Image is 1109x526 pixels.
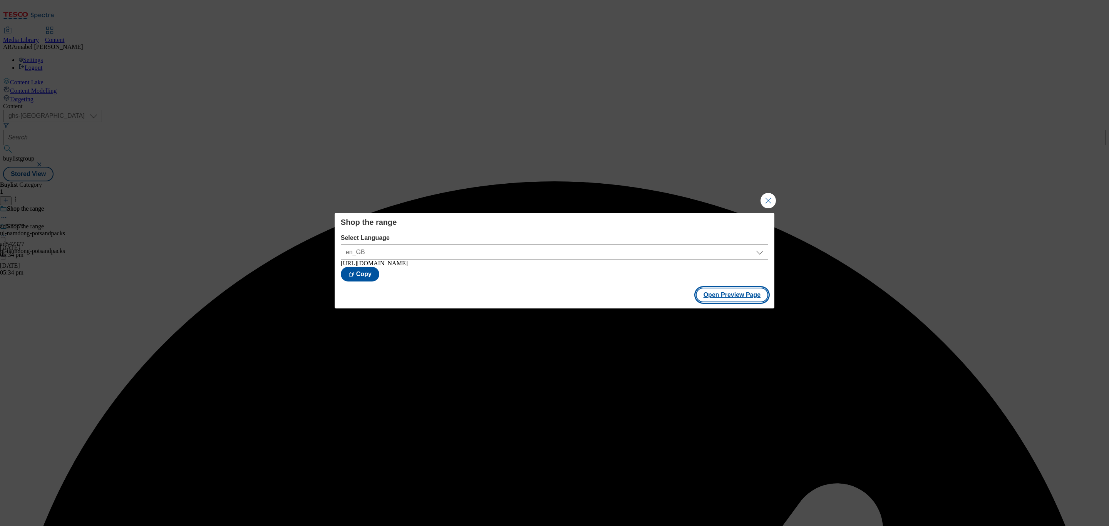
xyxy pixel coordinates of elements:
div: [URL][DOMAIN_NAME] [341,260,768,267]
div: Modal [335,213,774,308]
label: Select Language [341,235,768,241]
button: Open Preview Page [696,288,769,302]
button: Copy [341,267,379,281]
h4: Shop the range [341,218,768,227]
button: Close Modal [761,193,776,208]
